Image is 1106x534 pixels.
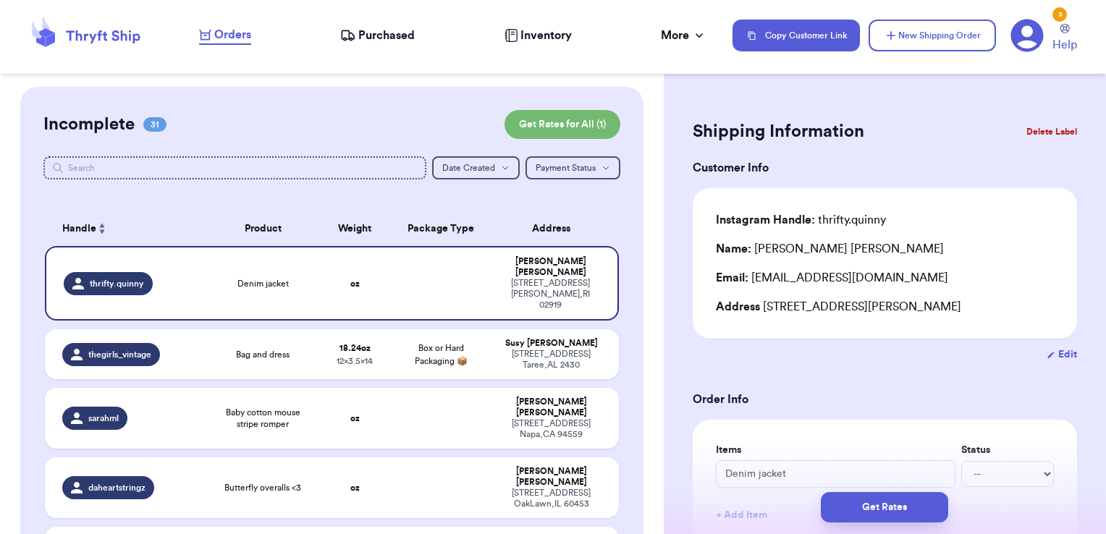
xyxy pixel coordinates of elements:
[716,211,886,229] div: thrifty.quinny
[502,349,602,370] div: [STREET_ADDRESS] Taree , AL 2430
[88,482,145,493] span: daheartstringz
[206,211,321,246] th: Product
[43,156,427,179] input: Search
[321,211,389,246] th: Weight
[502,418,602,440] div: [STREET_ADDRESS] Napa , CA 94559
[502,397,602,418] div: [PERSON_NAME] [PERSON_NAME]
[143,117,166,132] span: 31
[505,110,620,139] button: Get Rates for All (1)
[716,214,815,226] span: Instagram Handle:
[502,278,601,310] div: [STREET_ADDRESS] [PERSON_NAME] , RI 02919
[1052,24,1077,54] a: Help
[716,243,751,255] span: Name:
[199,26,251,45] a: Orders
[502,256,601,278] div: [PERSON_NAME] [PERSON_NAME]
[350,279,360,288] strong: oz
[716,443,955,457] label: Items
[237,278,289,289] span: Denim jacket
[1052,7,1067,22] div: 3
[502,338,602,349] div: Susy [PERSON_NAME]
[821,492,948,522] button: Get Rates
[693,159,1077,177] h3: Customer Info
[224,482,301,493] span: Butterfly overalls <3
[350,414,360,423] strong: oz
[96,220,108,237] button: Sort ascending
[693,391,1077,408] h3: Order Info
[716,298,1054,315] div: [STREET_ADDRESS][PERSON_NAME]
[693,120,864,143] h2: Shipping Information
[88,349,151,360] span: thegirls_vintage
[505,27,572,44] a: Inventory
[43,113,135,136] h2: Incomplete
[358,27,415,44] span: Purchased
[236,349,290,360] span: Bag and dress
[350,483,360,492] strong: oz
[415,344,468,365] span: Box or Hard Packaging 📦
[340,27,415,44] a: Purchased
[520,27,572,44] span: Inventory
[961,443,1054,457] label: Status
[536,164,596,172] span: Payment Status
[1047,347,1077,362] button: Edit
[661,27,706,44] div: More
[62,221,96,237] span: Handle
[502,488,602,509] div: [STREET_ADDRESS] OakLawn , IL 60453
[432,156,520,179] button: Date Created
[869,20,996,51] button: New Shipping Order
[502,466,602,488] div: [PERSON_NAME] [PERSON_NAME]
[339,344,371,352] strong: 18.24 oz
[337,357,373,365] span: 12 x 3.5 x 14
[88,412,119,424] span: sarahml
[442,164,495,172] span: Date Created
[1052,36,1077,54] span: Help
[716,301,760,313] span: Address
[716,240,944,258] div: [PERSON_NAME] [PERSON_NAME]
[716,269,1054,287] div: [EMAIL_ADDRESS][DOMAIN_NAME]
[716,272,748,284] span: Email:
[389,211,493,246] th: Package Type
[1010,19,1044,52] a: 3
[214,26,251,43] span: Orders
[1021,116,1083,148] button: Delete Label
[493,211,620,246] th: Address
[525,156,620,179] button: Payment Status
[90,278,144,289] span: thrifty.quinny
[733,20,860,51] button: Copy Customer Link
[214,407,312,430] span: Baby cotton mouse stripe romper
